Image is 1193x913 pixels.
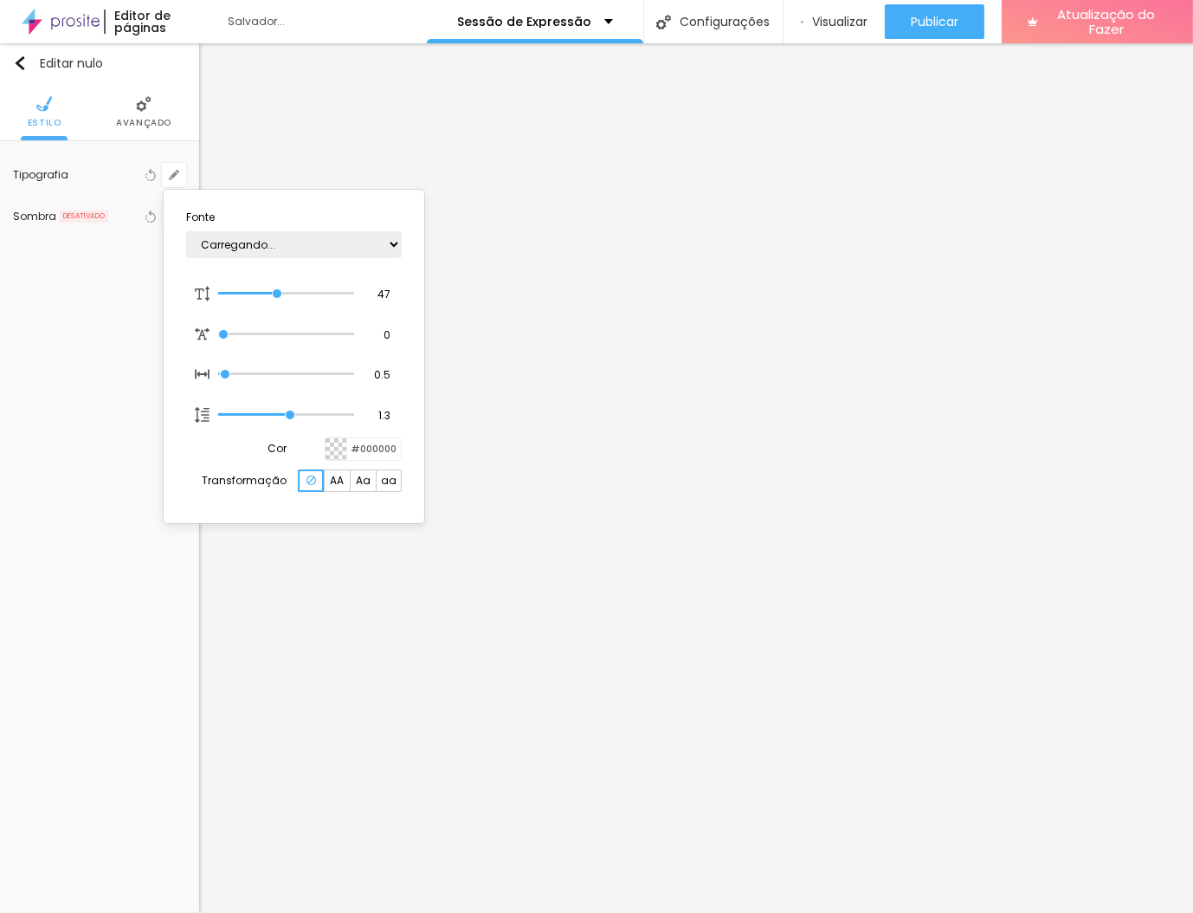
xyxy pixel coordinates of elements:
img: Tamanho da fonte do ícone [195,286,210,301]
img: Espaçamento entre letras de ícones [195,327,210,342]
font: Aa [356,473,371,488]
font: Cor [268,441,287,456]
font: Fonte [186,210,215,224]
img: Tamanho da fonte do ícone [195,366,210,382]
img: Espaçamento entre linhas de ícones [195,407,210,423]
font: aa [381,473,397,488]
font: Transformação [202,473,287,488]
img: Ícone [306,476,316,485]
font: AA [330,473,344,488]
